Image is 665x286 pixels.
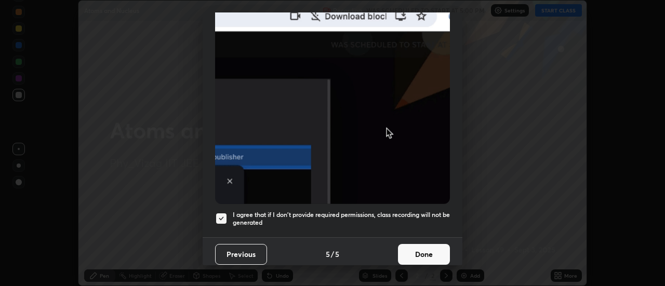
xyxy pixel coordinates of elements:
[233,211,450,227] h5: I agree that if I don't provide required permissions, class recording will not be generated
[398,244,450,265] button: Done
[335,249,339,260] h4: 5
[215,244,267,265] button: Previous
[331,249,334,260] h4: /
[326,249,330,260] h4: 5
